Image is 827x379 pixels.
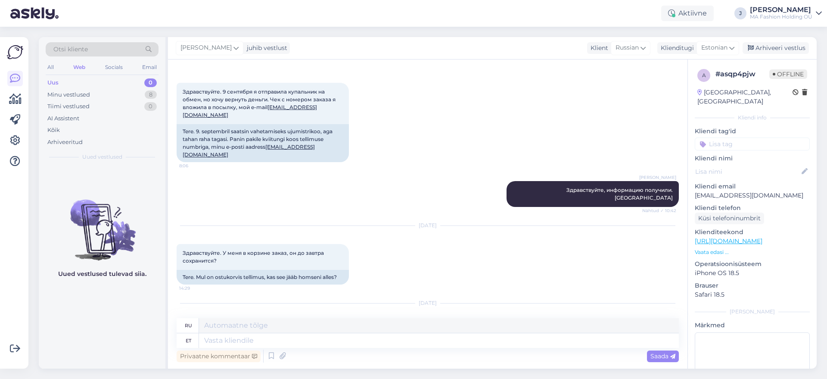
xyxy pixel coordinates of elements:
[657,44,694,53] div: Klienditugi
[695,138,810,150] input: Lisa tag
[103,62,124,73] div: Socials
[695,213,764,224] div: Küsi telefoninumbrit
[47,114,79,123] div: AI Assistent
[47,138,83,147] div: Arhiveeritud
[46,62,56,73] div: All
[750,6,822,20] a: [PERSON_NAME]MA Fashion Holding OÜ
[140,62,159,73] div: Email
[695,114,810,122] div: Kliendi info
[701,43,728,53] span: Estonian
[695,308,810,316] div: [PERSON_NAME]
[179,163,211,169] span: 8:06
[186,333,191,348] div: et
[183,250,325,264] span: Здравствуйте. У меня в корзине заказ, он до завтра сохранится?
[695,260,810,269] p: Operatsioonisüsteem
[47,78,59,87] div: Uus
[82,153,122,161] span: Uued vestlused
[177,222,679,229] div: [DATE]
[177,270,349,285] div: Tere. Mul on ostukorvis tellimus, kas see jääb homseni alles?
[47,126,60,135] div: Kõik
[177,124,349,162] div: Tere. 9. septembril saatsin vahetamiseks ujumistrikoo, aga tahan raha tagasi. Panin pakile kviitu...
[695,191,810,200] p: [EMAIL_ADDRESS][DOMAIN_NAME]
[695,167,800,176] input: Lisa nimi
[695,321,810,330] p: Märkmed
[47,102,90,111] div: Tiimi vestlused
[715,69,769,79] div: # asqp4pjw
[144,102,157,111] div: 0
[702,72,706,78] span: a
[177,299,679,307] div: [DATE]
[47,91,90,99] div: Minu vestlused
[750,13,812,20] div: MA Fashion Holding OÜ
[695,204,810,213] p: Kliendi telefon
[183,88,337,118] span: Здравствуйте. 9 сентября я отправила купальник на обмен, но хочу вернуть деньги. Чек с номером за...
[697,88,793,106] div: [GEOGRAPHIC_DATA], [GEOGRAPHIC_DATA]
[185,318,192,333] div: ru
[39,184,165,262] img: No chats
[650,352,675,360] span: Saada
[734,7,746,19] div: J
[7,44,23,60] img: Askly Logo
[642,207,676,214] span: Nähtud ✓ 10:42
[179,285,211,291] span: 14:29
[177,351,261,362] div: Privaatne kommentaar
[58,269,146,279] p: Uued vestlused tulevad siia.
[661,6,714,21] div: Aktiivne
[243,44,287,53] div: juhib vestlust
[769,69,807,79] span: Offline
[695,248,810,256] p: Vaata edasi ...
[695,269,810,278] p: iPhone OS 18.5
[145,91,157,99] div: 8
[639,174,676,181] span: [PERSON_NAME]
[695,228,810,237] p: Klienditeekond
[695,127,810,136] p: Kliendi tag'id
[616,43,639,53] span: Russian
[695,290,810,299] p: Safari 18.5
[743,42,809,54] div: Arhiveeri vestlus
[695,154,810,163] p: Kliendi nimi
[750,6,812,13] div: [PERSON_NAME]
[695,182,810,191] p: Kliendi email
[587,44,608,53] div: Klient
[695,281,810,290] p: Brauser
[72,62,87,73] div: Web
[566,187,674,201] span: Здравствуйте, информацию получили. [GEOGRAPHIC_DATA]
[180,43,232,53] span: [PERSON_NAME]
[144,78,157,87] div: 0
[695,237,762,245] a: [URL][DOMAIN_NAME]
[53,45,88,54] span: Otsi kliente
